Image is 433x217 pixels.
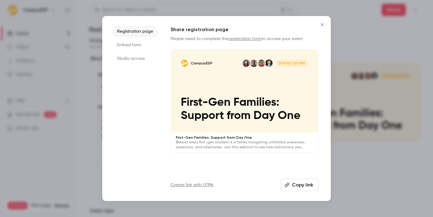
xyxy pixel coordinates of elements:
a: registration form [228,37,261,41]
p: CampusESP [191,61,212,66]
button: Copy link [281,179,318,191]
img: First-Gen Families: Support from Day One [181,59,188,67]
li: Embed form [112,39,158,51]
p: Behind every first-gen student is a family navigating unfamiliar pressures, questions, and milest... [176,140,313,150]
button: Close [316,18,328,31]
p: People need to complete the to access your event [171,36,318,42]
li: Studio access [112,53,158,64]
img: Dr. Carrie Vath [258,59,265,67]
img: Kyle Cashin [250,59,257,67]
img: Kelsey Nyman [243,59,250,67]
a: Create link with UTMs [171,182,213,188]
p: First-Gen Families: Support from Day One [181,96,308,123]
span: [DATE] 1:00 PM [276,59,308,67]
a: First-Gen Families: Support from Day OneCampusESPAlbert PereraDr. Carrie VathKyle CashinKelsey Ny... [171,49,318,153]
img: Albert Perera [265,59,273,67]
h1: Share registration page [171,26,318,33]
p: First-Gen Families: Support from Day One [176,135,313,140]
li: Registration page [112,26,158,37]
